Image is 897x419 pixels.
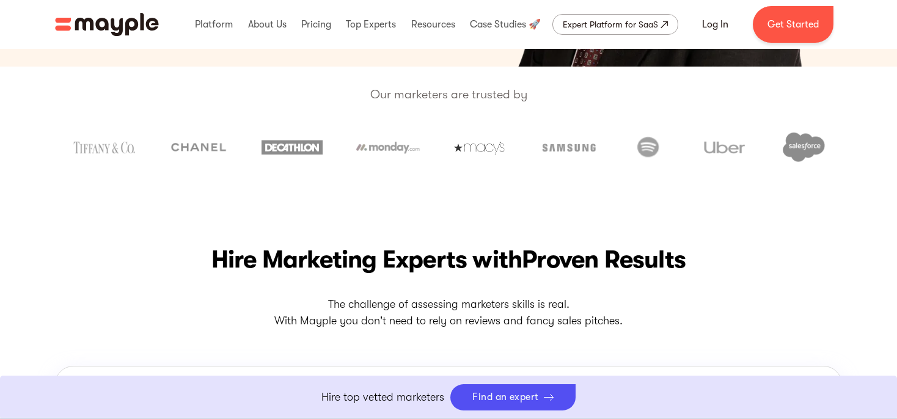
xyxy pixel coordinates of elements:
[753,6,833,43] a: Get Started
[55,13,159,36] img: Mayple logo
[678,278,897,419] iframe: Chat Widget
[408,5,458,44] div: Resources
[522,246,686,274] span: Proven Results
[55,242,842,277] h2: Hire Marketing Experts with
[55,296,842,329] p: The challenge of assessing marketers skills is real. With Mayple you don't need to rely on review...
[552,14,678,35] a: Expert Platform for SaaS
[343,5,399,44] div: Top Experts
[563,17,658,32] div: Expert Platform for SaaS
[245,5,290,44] div: About Us
[192,5,236,44] div: Platform
[298,5,334,44] div: Pricing
[687,10,743,39] a: Log In
[55,13,159,36] a: home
